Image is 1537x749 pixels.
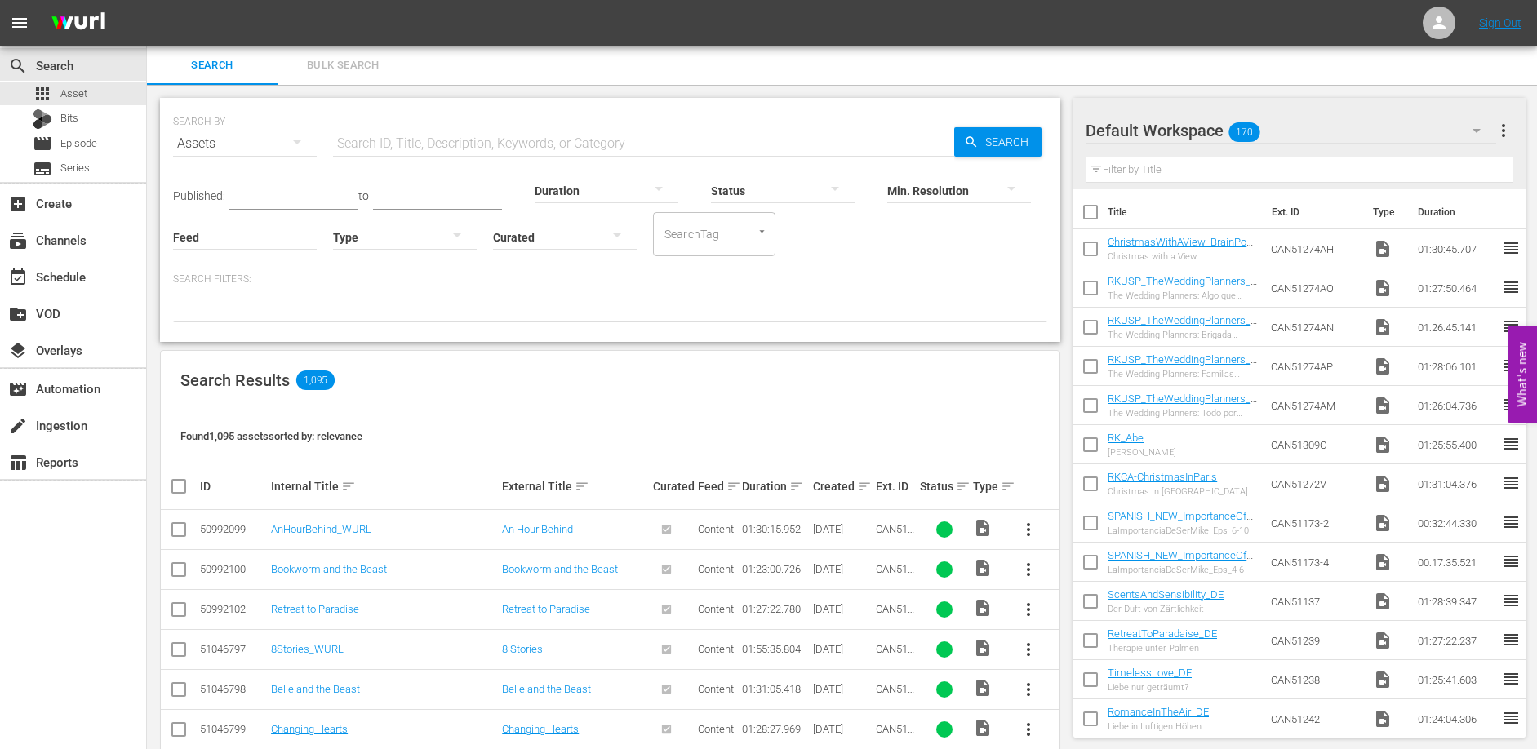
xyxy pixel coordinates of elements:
span: more_vert [1019,720,1038,739]
a: RKCA-ChristmasInParis [1108,471,1217,483]
div: Ext. ID [876,480,915,493]
a: RK_Abe [1108,432,1144,444]
span: video_file [973,558,993,578]
span: Content [698,643,734,655]
div: 01:31:05.418 [742,683,808,695]
div: Status [920,476,968,496]
a: TimelessLove_DE [1108,667,1192,679]
div: 51046798 [200,683,266,695]
span: Video [1373,670,1393,689]
p: Search Filters: [173,273,1047,286]
div: 50992100 [200,563,266,575]
span: Automation [8,379,28,399]
span: Video [973,638,993,658]
td: CAN51272V [1264,464,1366,503]
div: 01:28:27.969 [742,723,808,735]
a: RetreatToParadaise_DE [1108,627,1217,640]
span: Video [1373,239,1393,259]
span: Asset [60,86,87,102]
button: more_vert [1009,550,1048,589]
td: 01:27:50.464 [1411,268,1501,308]
span: Video [1373,709,1393,729]
div: External Title [502,476,648,496]
a: Sign Out [1479,16,1521,29]
span: Video [1373,357,1393,376]
div: The Wedding Planners: Familias Enfrentadas [1108,369,1258,379]
span: Video [1373,592,1393,611]
div: The Wedding Planners: Brigada Nupcial [1108,330,1258,340]
span: Asset [33,84,52,104]
span: CAN51252 [876,563,914,587]
span: reorder [1501,630,1521,649]
span: VOD [8,304,28,324]
span: sort [956,479,971,494]
span: Search [979,127,1042,157]
div: [DATE] [813,643,870,655]
span: Episode [33,134,52,153]
span: sort [857,479,872,494]
span: reorder [1501,434,1521,454]
span: CAN51152 [876,723,914,747]
div: Type [973,476,1004,496]
span: Content [698,563,734,575]
div: Therapie unter Palmen [1108,643,1217,654]
th: Type [1363,189,1408,235]
a: 8 Stories [502,643,543,655]
a: Changing Hearts [502,723,579,735]
div: [DATE] [813,723,870,735]
td: CAN51173-4 [1264,543,1366,582]
span: Content [698,723,734,735]
th: Title [1108,189,1262,235]
span: Content [698,683,734,695]
span: reorder [1501,317,1521,336]
button: more_vert [1009,710,1048,749]
span: Search [157,56,268,75]
div: The Wedding Planners: Todo por Amor [1108,408,1258,419]
span: table_chart [8,453,28,472]
span: Video [973,518,993,538]
span: more_vert [1019,640,1038,659]
span: Content [698,603,734,615]
button: Search [954,127,1042,157]
span: Search [8,56,28,76]
td: 01:24:04.306 [1411,699,1501,738]
a: SPANISH_NEW_ImportanceOfBeingMike_Eps_4-6 [1108,549,1253,574]
span: sort [575,479,589,494]
span: reorder [1501,708,1521,728]
td: CAN51274AP [1264,347,1366,386]
span: reorder [1501,356,1521,375]
td: CAN51173-2 [1264,503,1366,543]
div: [DATE] [813,603,870,615]
span: Video [1373,631,1393,650]
a: AnHourBehind_WURL [271,523,371,535]
span: sort [341,479,356,494]
a: RKUSP_TheWeddingPlanners_ChampagneDreams [1108,275,1257,299]
div: Default Workspace [1086,108,1496,153]
td: 01:30:45.707 [1411,229,1501,268]
a: RKUSP_TheWeddingPlanners_BridalBrigade [1108,314,1257,339]
td: 01:25:41.603 [1411,660,1501,699]
button: more_vert [1009,670,1048,709]
td: CAN51242 [1264,699,1366,738]
a: Bookworm and the Beast [502,563,618,575]
a: RKUSP_TheWeddingPlanners_FeudingFamilies [1108,353,1257,378]
span: reorder [1501,591,1521,610]
a: ChristmasWithAView_BrainPower [1108,236,1255,260]
td: 01:26:45.141 [1411,308,1501,347]
td: 01:28:06.101 [1411,347,1501,386]
td: 01:27:22.237 [1411,621,1501,660]
div: [DATE] [813,523,870,535]
div: LaImportanciaDeSerMike_Eps_4-6 [1108,565,1258,575]
th: Duration [1408,189,1506,235]
span: sort [726,479,741,494]
div: 50992099 [200,523,266,535]
a: ScentsAndSensibility_DE [1108,588,1224,601]
span: Video [973,718,993,738]
td: 00:17:35.521 [1411,543,1501,582]
span: Video [1373,552,1393,572]
span: Video [1373,435,1393,454]
td: CAN51274AH [1264,229,1366,268]
span: Published: [173,189,225,202]
div: Christmas In [GEOGRAPHIC_DATA] [1108,486,1248,497]
td: CAN51137 [1264,582,1366,621]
